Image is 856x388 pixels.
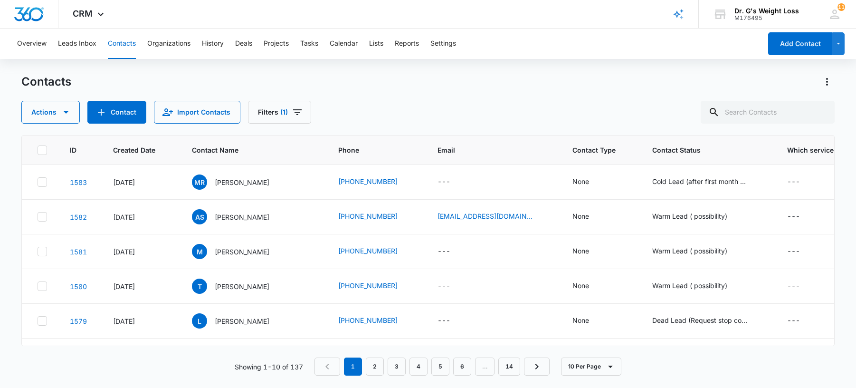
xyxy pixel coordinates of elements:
[837,3,845,11] span: 11
[787,315,817,327] div: Which service are you interested in? - - Select to Edit Field
[235,362,303,372] p: Showing 1-10 of 137
[652,315,764,327] div: Contact Status - Dead Lead (Request stop contact ) - Select to Edit Field
[87,101,146,124] button: Add Contact
[147,29,190,59] button: Organizations
[652,176,747,186] div: Cold Lead (after first month no interest)
[248,101,311,124] button: Filters
[768,32,832,55] button: Add Contact
[338,315,415,327] div: Phone - (786) 827-1572 - Select to Edit Field
[192,244,286,259] div: Contact Name - Martin - Select to Edit Field
[438,281,467,292] div: Email - - Select to Edit Field
[300,29,318,59] button: Tasks
[338,176,398,186] a: [PHONE_NUMBER]
[344,358,362,376] em: 1
[70,317,87,325] a: Navigate to contact details page for Lidia
[113,247,169,257] div: [DATE]
[215,177,269,187] p: [PERSON_NAME]
[787,246,800,257] div: ---
[787,281,817,292] div: Which service are you interested in? - - Select to Edit Field
[108,29,136,59] button: Contacts
[154,101,240,124] button: Import Contacts
[787,176,817,188] div: Which service are you interested in? - - Select to Edit Field
[113,145,155,155] span: Created Date
[652,246,727,256] div: Warm Lead ( possibility)
[652,176,764,188] div: Contact Status - Cold Lead (after first month no interest) - Select to Edit Field
[21,75,71,89] h1: Contacts
[113,177,169,187] div: [DATE]
[572,246,589,256] div: None
[192,244,207,259] span: M
[652,315,747,325] div: Dead Lead (Request stop contact )
[192,279,286,294] div: Contact Name - Teresa - Select to Edit Field
[734,7,799,15] div: account name
[572,246,606,257] div: Contact Type - None - Select to Edit Field
[438,176,450,188] div: ---
[192,209,207,224] span: AS
[338,211,415,223] div: Phone - (305) 773-8052 - Select to Edit Field
[280,109,288,116] span: (1)
[438,211,533,221] a: [EMAIL_ADDRESS][DOMAIN_NAME]
[17,29,47,59] button: Overview
[70,178,87,186] a: Navigate to contact details page for Milady Ruiz
[338,281,398,291] a: [PHONE_NUMBER]
[572,176,606,188] div: Contact Type - None - Select to Edit Field
[21,101,80,124] button: Actions
[498,358,520,376] a: Page 14
[215,212,269,222] p: [PERSON_NAME]
[70,145,76,155] span: ID
[215,281,269,291] p: [PERSON_NAME]
[572,176,589,186] div: None
[215,247,269,257] p: [PERSON_NAME]
[388,358,406,376] a: Page 3
[572,211,606,223] div: Contact Type - None - Select to Edit Field
[787,246,817,257] div: Which service are you interested in? - - Select to Edit Field
[431,358,449,376] a: Page 5
[572,315,606,327] div: Contact Type - None - Select to Edit Field
[787,176,800,188] div: ---
[192,145,302,155] span: Contact Name
[561,358,621,376] button: 10 Per Page
[572,315,589,325] div: None
[113,316,169,326] div: [DATE]
[338,176,415,188] div: Phone - (786) 380-6578 - Select to Edit Field
[652,246,744,257] div: Contact Status - Warm Lead ( possibility) - Select to Edit Field
[453,358,471,376] a: Page 6
[395,29,419,59] button: Reports
[572,211,589,221] div: None
[73,9,93,19] span: CRM
[572,281,606,292] div: Contact Type - None - Select to Edit Field
[314,358,550,376] nav: Pagination
[192,313,286,329] div: Contact Name - Lidia - Select to Edit Field
[572,281,589,291] div: None
[366,358,384,376] a: Page 2
[438,145,536,155] span: Email
[338,246,415,257] div: Phone - (305) 613-4657 - Select to Edit Field
[438,246,450,257] div: ---
[652,145,751,155] span: Contact Status
[701,101,835,124] input: Search Contacts
[369,29,383,59] button: Lists
[113,212,169,222] div: [DATE]
[192,175,286,190] div: Contact Name - Milady Ruiz - Select to Edit Field
[215,316,269,326] p: [PERSON_NAME]
[192,209,286,224] div: Contact Name - Amparo Santos - Select to Edit Field
[338,246,398,256] a: [PHONE_NUMBER]
[438,211,550,223] div: Email - Nonasantos1@hotmail.com - Select to Edit Field
[787,281,800,292] div: ---
[70,213,87,221] a: Navigate to contact details page for Amparo Santos
[192,313,207,329] span: L
[235,29,252,59] button: Deals
[192,279,207,294] span: T
[338,315,398,325] a: [PHONE_NUMBER]
[338,281,415,292] div: Phone - (305) 613-4657 - Select to Edit Field
[787,211,817,223] div: Which service are you interested in? - - Select to Edit Field
[652,281,744,292] div: Contact Status - Warm Lead ( possibility) - Select to Edit Field
[192,175,207,190] span: MR
[113,281,169,291] div: [DATE]
[70,282,87,291] a: Navigate to contact details page for Teresa
[652,211,727,221] div: Warm Lead ( possibility)
[572,145,616,155] span: Contact Type
[264,29,289,59] button: Projects
[438,315,467,327] div: Email - - Select to Edit Field
[819,74,835,89] button: Actions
